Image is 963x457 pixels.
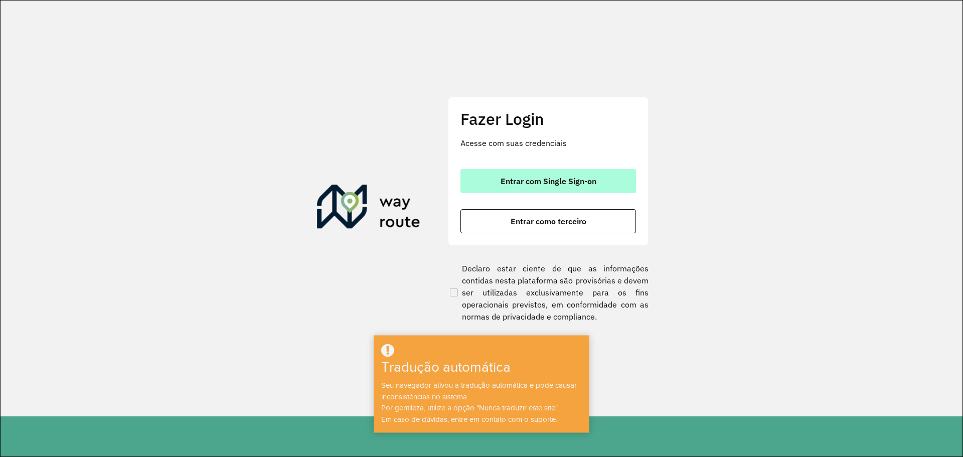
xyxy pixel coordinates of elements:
font: Tradução automática [381,360,511,375]
font: Declaro estar ciente de que as informações contidas nesta plataforma são provisórias e devem ser ... [462,263,649,322]
font: Seu navegador ativou a tradução automática e pode causar inconsistências no sistema. [381,381,577,401]
font: Entrar como terceiro [511,216,586,226]
button: botão [460,209,636,233]
img: Roteirizador AmbevTech [317,185,420,233]
font: Em caso de dúvidas, entre em contato com o suporte. [381,415,557,423]
font: Por gentileza, utilize a opção "Nunca traduzir este site". [381,404,559,412]
font: Entrar com Single Sign-on [501,176,596,186]
font: Acesse com suas credenciais [460,138,567,148]
button: botão [460,169,636,193]
font: Fazer Login [460,108,544,129]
